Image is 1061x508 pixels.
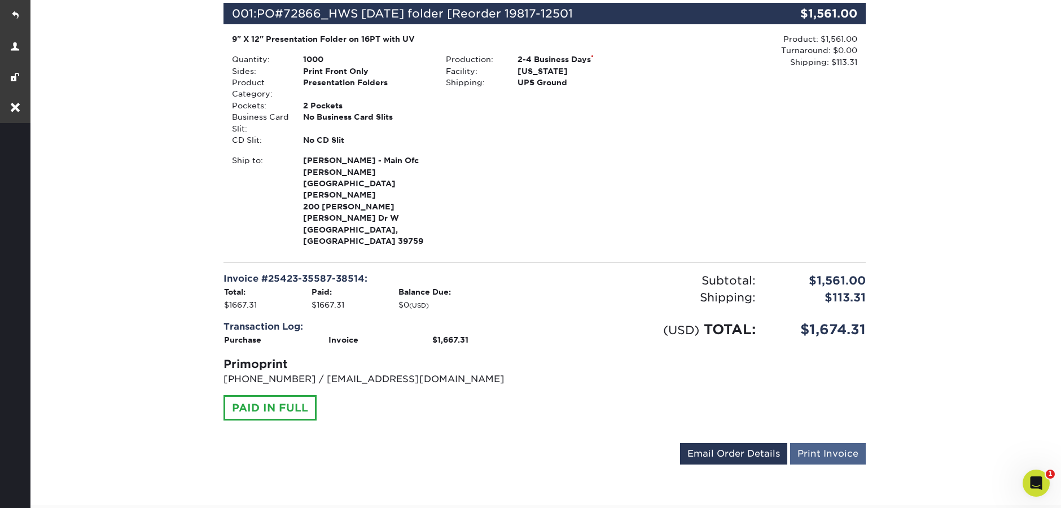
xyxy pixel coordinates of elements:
td: $1667.31 [311,299,398,311]
span: PO#72866_HWS [DATE] folder [Reorder 19817-12501 [257,7,573,20]
strong: [GEOGRAPHIC_DATA], [GEOGRAPHIC_DATA] 39759 [303,155,429,246]
div: [US_STATE] [509,65,652,77]
div: CD Slit: [223,134,295,146]
small: (USD) [409,302,429,309]
span: [PERSON_NAME] - Main Ofc [303,155,429,166]
th: Paid: [311,286,398,298]
small: (USD) [663,323,699,337]
div: 9" X 12" Presentation Folder on 16PT with UV [232,33,643,45]
strong: Invoice [328,335,358,344]
div: $1,561.00 [759,3,866,24]
div: Ship to: [223,155,295,247]
div: Subtotal: [545,272,764,289]
a: Email Order Details [680,443,787,465]
div: Business Card Slit: [223,111,295,134]
div: $1,561.00 [764,272,874,289]
div: 001: [223,3,759,24]
td: $1667.31 [223,299,311,311]
div: PAID IN FULL [223,395,317,421]
span: [PERSON_NAME][GEOGRAPHIC_DATA][PERSON_NAME] [303,167,429,201]
div: Facility: [437,65,508,77]
div: Transaction Log: [223,320,536,334]
a: Print Invoice [790,443,866,465]
div: Invoice #25423-35587-38514: [223,272,536,286]
div: Print Front Only [295,65,437,77]
div: Production: [437,54,508,65]
div: UPS Ground [509,77,652,88]
strong: Purchase [224,335,261,344]
span: 200 [PERSON_NAME] [PERSON_NAME] Dr W [303,201,429,224]
iframe: Google Customer Reviews [3,474,96,504]
div: Presentation Folders [295,77,437,100]
div: $113.31 [764,289,874,306]
td: $0 [398,299,536,311]
p: [PHONE_NUMBER] / [EMAIL_ADDRESS][DOMAIN_NAME] [223,373,536,386]
div: Product: $1,561.00 Turnaround: $0.00 Shipping: $113.31 [652,33,857,68]
div: Pockets: [223,100,295,111]
strong: $1,667.31 [432,335,468,344]
span: 1 [1046,470,1055,479]
div: Primoprint [223,356,536,373]
iframe: Intercom live chat [1023,470,1050,497]
div: Shipping: [437,77,508,88]
span: TOTAL: [704,321,756,338]
th: Total: [223,286,311,298]
div: $1,674.31 [764,319,874,340]
div: Quantity: [223,54,295,65]
th: Balance Due: [398,286,536,298]
div: 1000 [295,54,437,65]
div: Sides: [223,65,295,77]
div: No Business Card Slits [295,111,437,134]
div: 2-4 Business Days [509,54,652,65]
div: Shipping: [545,289,764,306]
div: No CD Slit [295,134,437,146]
div: Product Category: [223,77,295,100]
div: 2 Pockets [295,100,437,111]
